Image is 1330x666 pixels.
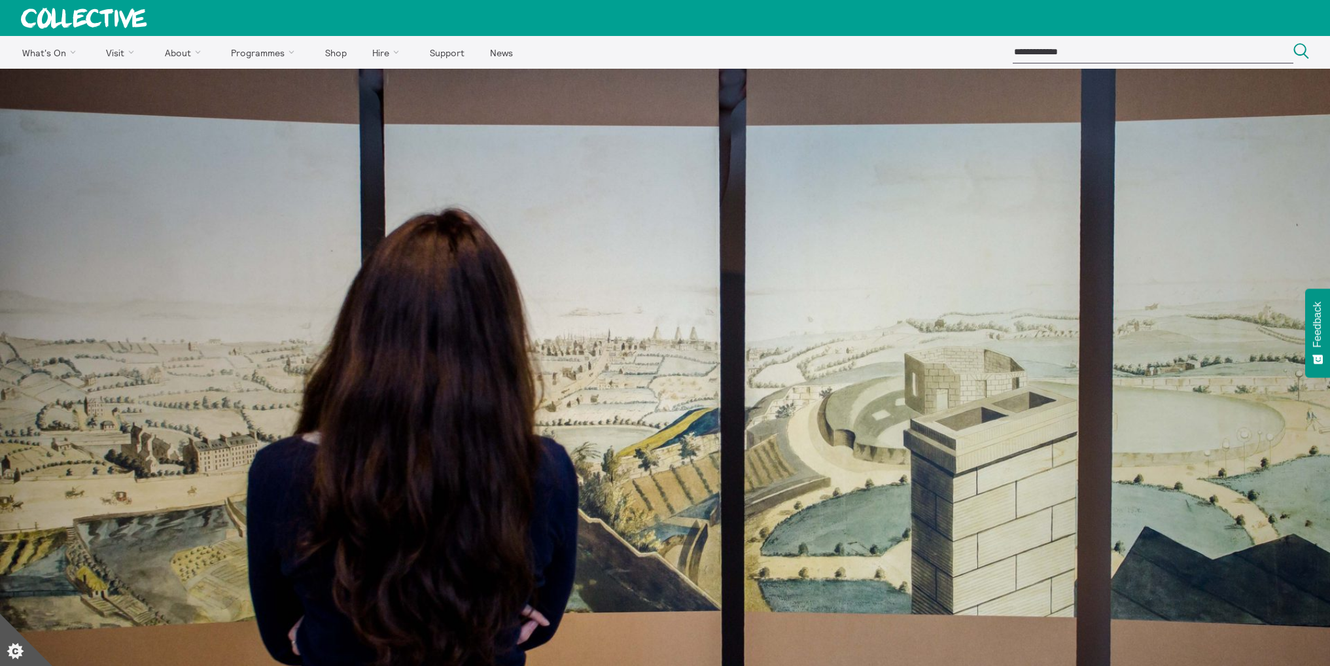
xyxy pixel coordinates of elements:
[1312,302,1323,347] span: Feedback
[10,36,92,69] a: What's On
[1305,289,1330,377] button: Feedback - Show survey
[153,36,217,69] a: About
[313,36,358,69] a: Shop
[478,36,524,69] a: News
[220,36,311,69] a: Programmes
[95,36,151,69] a: Visit
[418,36,476,69] a: Support
[361,36,416,69] a: Hire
